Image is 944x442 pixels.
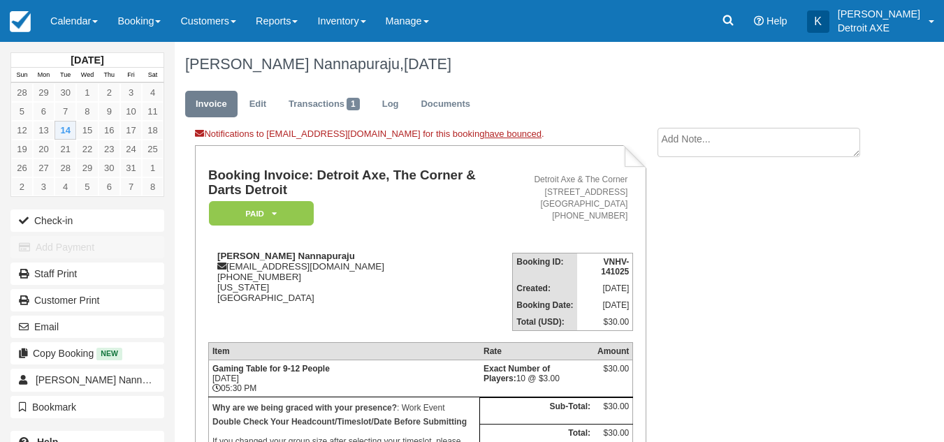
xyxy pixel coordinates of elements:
a: 1 [76,83,98,102]
div: [EMAIL_ADDRESS][DOMAIN_NAME] [PHONE_NUMBER] [US_STATE] [GEOGRAPHIC_DATA] [208,251,512,303]
strong: [PERSON_NAME] Nannapuraju [217,251,355,261]
button: Add Payment [10,236,164,258]
div: K [807,10,829,33]
a: 5 [76,177,98,196]
a: Transactions1 [278,91,370,118]
th: Wed [76,68,98,83]
a: 3 [120,83,142,102]
div: $30.00 [597,364,629,385]
th: Created: [513,280,577,297]
a: 14 [55,121,76,140]
a: 9 [99,102,120,121]
a: 19 [11,140,33,159]
img: checkfront-main-nav-mini-logo.png [10,11,31,32]
span: New [96,348,122,360]
address: Detroit Axe & The Corner [STREET_ADDRESS] [GEOGRAPHIC_DATA] [PHONE_NUMBER] [518,174,627,222]
a: 21 [55,140,76,159]
a: 2 [99,83,120,102]
button: Email [10,316,164,338]
a: 10 [120,102,142,121]
a: 30 [55,83,76,102]
a: 17 [120,121,142,140]
a: 6 [99,177,120,196]
a: 29 [76,159,98,177]
th: Fri [120,68,142,83]
td: $30.00 [594,398,633,425]
h1: [PERSON_NAME] Nannapuraju, [185,56,872,73]
a: 27 [33,159,55,177]
a: have bounced [484,128,542,139]
th: Item [208,342,480,360]
a: 8 [76,102,98,121]
a: 28 [11,83,33,102]
a: 4 [142,83,164,102]
th: Sat [142,68,164,83]
th: Amount [594,342,633,360]
a: 7 [120,177,142,196]
a: 4 [55,177,76,196]
i: Help [754,16,764,26]
td: 10 @ $3.00 [480,360,594,397]
a: 24 [120,140,142,159]
a: 28 [55,159,76,177]
th: Mon [33,68,55,83]
a: 20 [33,140,55,159]
td: [DATE] [577,280,633,297]
a: 6 [33,102,55,121]
th: Sun [11,68,33,83]
a: 16 [99,121,120,140]
span: [PERSON_NAME] Nannapuraju [36,374,175,385]
th: Rate [480,342,594,360]
a: Customer Print [10,289,164,311]
span: 1 [347,98,360,110]
a: 30 [99,159,120,177]
a: 8 [142,177,164,196]
a: 11 [142,102,164,121]
p: [PERSON_NAME] [838,7,920,21]
p: Detroit AXE [838,21,920,35]
a: Invoice [185,91,238,118]
td: $30.00 [577,314,633,331]
a: 18 [142,121,164,140]
a: [PERSON_NAME] Nannapuraju [10,369,164,391]
strong: VNHV-141025 [601,257,629,277]
b: Double Check Your Headcount/Timeslot/Date Before Submitting [212,417,467,427]
th: Thu [99,68,120,83]
th: Booking Date: [513,297,577,314]
em: Paid [209,201,314,226]
a: 26 [11,159,33,177]
a: Staff Print [10,263,164,285]
strong: Exact Number of Players [484,364,550,383]
a: 1 [142,159,164,177]
a: 3 [33,177,55,196]
a: Documents [410,91,481,118]
p: : Work Event [212,401,477,415]
a: 22 [76,140,98,159]
a: 31 [120,159,142,177]
a: 15 [76,121,98,140]
a: 5 [11,102,33,121]
button: Bookmark [10,396,164,418]
h1: Booking Invoice: Detroit Axe, The Corner & Darts Detroit [208,168,512,197]
a: 2 [11,177,33,196]
a: 12 [11,121,33,140]
a: 13 [33,121,55,140]
div: Notifications to [EMAIL_ADDRESS][DOMAIN_NAME] for this booking . [195,128,646,145]
button: Copy Booking New [10,342,164,364]
th: Tue [55,68,76,83]
a: Paid [208,200,309,226]
a: 23 [99,140,120,159]
span: [DATE] [404,55,451,73]
th: Booking ID: [513,253,577,280]
td: [DATE] 05:30 PM [208,360,480,397]
strong: Why are we being graced with your presence? [212,403,397,413]
th: Total (USD): [513,314,577,331]
a: Log [372,91,409,118]
strong: [DATE] [71,54,103,66]
a: 29 [33,83,55,102]
a: 7 [55,102,76,121]
td: [DATE] [577,297,633,314]
a: Edit [239,91,277,118]
a: 25 [142,140,164,159]
span: Help [767,15,787,27]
